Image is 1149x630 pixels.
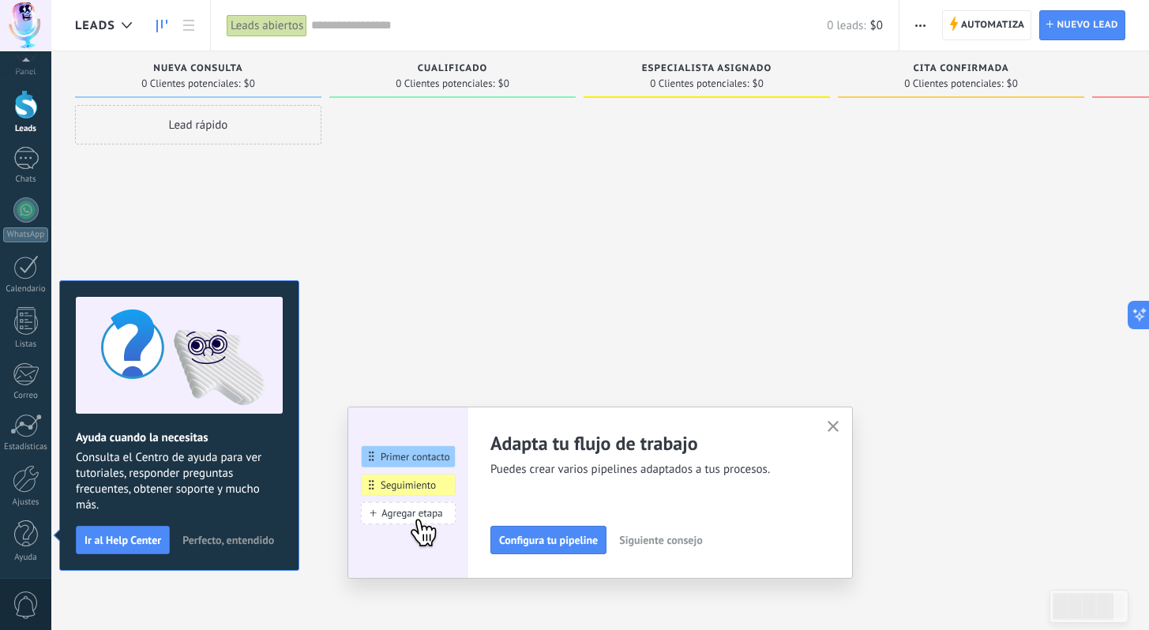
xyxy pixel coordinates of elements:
span: Nuevo lead [1057,11,1118,39]
div: Ajustes [3,497,49,508]
span: 0 leads: [827,18,866,33]
span: Cualificado [418,63,488,74]
span: Puedes crear varios pipelines adaptados a tus procesos. [490,462,808,478]
h2: Adapta tu flujo de trabajo [490,431,808,456]
div: Listas [3,339,49,350]
div: Estadísticas [3,442,49,452]
span: $0 [1007,79,1018,88]
a: Nuevo lead [1039,10,1125,40]
div: WhatsApp [3,227,48,242]
a: Automatiza [942,10,1032,40]
div: Leads abiertos [227,14,307,37]
span: $0 [498,79,509,88]
span: Automatiza [961,11,1025,39]
div: Especialista asignado [591,63,822,77]
div: Ayuda [3,553,49,563]
button: Más [909,10,932,40]
span: $0 [870,18,883,33]
span: 0 Clientes potenciales: [904,79,1003,88]
span: Leads [75,18,115,33]
span: 0 Clientes potenciales: [141,79,240,88]
span: Especialista asignado [642,63,772,74]
span: 0 Clientes potenciales: [650,79,749,88]
div: Calendario [3,284,49,294]
a: Leads [148,10,175,41]
div: Lead rápido [75,105,321,144]
span: Configura tu pipeline [499,534,598,546]
span: 0 Clientes potenciales: [396,79,494,88]
button: Siguiente consejo [612,528,709,552]
button: Perfecto, entendido [175,528,281,552]
h2: Ayuda cuando la necesitas [76,430,283,445]
button: Configura tu pipeline [490,526,606,554]
span: Ir al Help Center [84,534,161,546]
span: $0 [753,79,764,88]
span: Nueva consulta [153,63,242,74]
div: Cualificado [337,63,568,77]
div: Nueva consulta [83,63,314,77]
span: Perfecto, entendido [182,534,274,546]
div: Correo [3,391,49,401]
span: Cita confirmada [913,63,1008,74]
span: Consulta el Centro de ayuda para ver tutoriales, responder preguntas frecuentes, obtener soporte ... [76,450,283,513]
div: Leads [3,124,49,134]
a: Lista [175,10,202,41]
div: Cita confirmada [846,63,1076,77]
span: Siguiente consejo [619,534,702,546]
div: Chats [3,174,49,185]
button: Ir al Help Center [76,526,170,554]
span: $0 [244,79,255,88]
